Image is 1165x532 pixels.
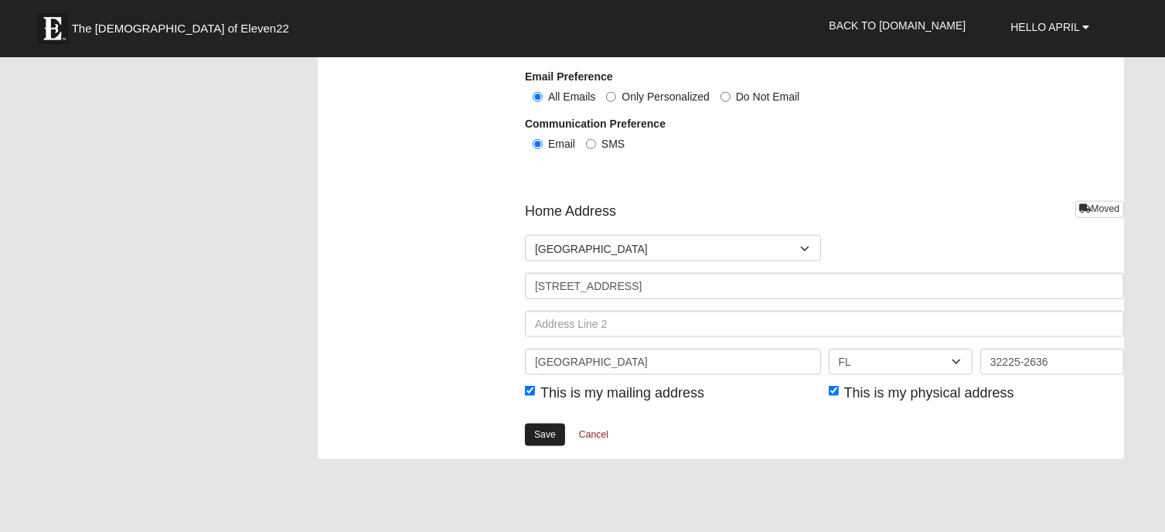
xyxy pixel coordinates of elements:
[525,424,565,446] a: Save
[548,138,575,150] span: Email
[525,69,613,84] label: Email Preference
[720,92,731,102] input: Do Not Email
[1075,201,1125,217] a: Moved
[606,92,616,102] input: Only Personalized
[525,311,1124,337] input: Address Line 2
[736,90,799,103] span: Do Not Email
[525,386,535,396] input: This is my mailing address
[525,201,616,222] span: Home Address
[622,90,710,103] span: Only Personalized
[829,386,839,396] input: This is my physical address
[586,139,596,149] input: SMS
[525,349,821,375] input: City
[29,5,339,44] a: The [DEMOGRAPHIC_DATA] of Eleven22
[533,92,543,102] input: All Emails
[817,6,977,45] a: Back to [DOMAIN_NAME]
[535,236,800,262] span: [GEOGRAPHIC_DATA]
[533,139,543,149] input: Email
[980,349,1124,375] input: Zip
[1010,21,1079,33] span: Hello April
[72,21,289,36] span: The [DEMOGRAPHIC_DATA] of Eleven22
[37,13,68,44] img: Eleven22 logo
[525,273,1124,299] input: Address Line 1
[999,8,1101,46] a: Hello April
[548,90,595,103] span: All Emails
[525,116,666,131] label: Communication Preference
[540,385,704,401] span: This is my mailing address
[569,423,618,447] a: Cancel
[844,385,1014,401] span: This is my physical address
[601,138,625,150] span: SMS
